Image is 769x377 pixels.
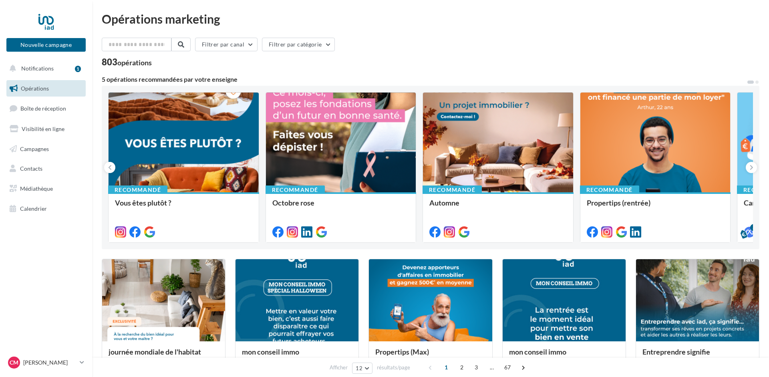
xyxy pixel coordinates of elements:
div: Automne [429,199,567,215]
button: Filtrer par catégorie [262,38,335,51]
a: Calendrier [5,200,87,217]
a: Boîte de réception [5,100,87,117]
a: Contacts [5,160,87,177]
a: CM [PERSON_NAME] [6,355,86,370]
button: Filtrer par canal [195,38,258,51]
div: 5 [750,224,757,231]
div: 803 [102,58,152,67]
div: journée mondiale de l'habitat [109,348,219,364]
button: 12 [352,363,372,374]
div: Recommandé [266,185,325,194]
div: Recommandé [108,185,167,194]
div: Recommandé [423,185,482,194]
a: Opérations [5,80,87,97]
div: 1 [75,66,81,72]
div: opérations [117,59,152,66]
span: résultats/page [377,364,410,371]
a: Visibilité en ligne [5,121,87,137]
button: Notifications 1 [5,60,84,77]
span: 1 [440,361,453,374]
span: Boîte de réception [20,105,66,112]
span: Opérations [21,85,49,92]
a: Campagnes [5,141,87,157]
span: Campagnes [20,145,49,152]
span: Notifications [21,65,54,72]
div: Octobre rose [272,199,410,215]
div: Propertips (rentrée) [587,199,724,215]
span: Calendrier [20,205,47,212]
p: [PERSON_NAME] [23,359,76,367]
div: mon conseil immo [509,348,619,364]
span: 3 [470,361,483,374]
div: 5 opérations recommandées par votre enseigne [102,76,747,83]
div: Propertips (Max) [375,348,485,364]
a: Médiathèque [5,180,87,197]
span: 12 [356,365,362,371]
div: Opérations marketing [102,13,759,25]
span: Visibilité en ligne [22,125,64,132]
div: Recommandé [580,185,639,194]
span: 67 [501,361,514,374]
span: Médiathèque [20,185,53,192]
span: CM [10,359,18,367]
div: Vous êtes plutôt ? [115,199,252,215]
button: Nouvelle campagne [6,38,86,52]
span: ... [485,361,498,374]
div: Entreprendre signifie [642,348,753,364]
div: mon conseil immo [242,348,352,364]
span: 2 [455,361,468,374]
span: Contacts [20,165,42,172]
span: Afficher [330,364,348,371]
